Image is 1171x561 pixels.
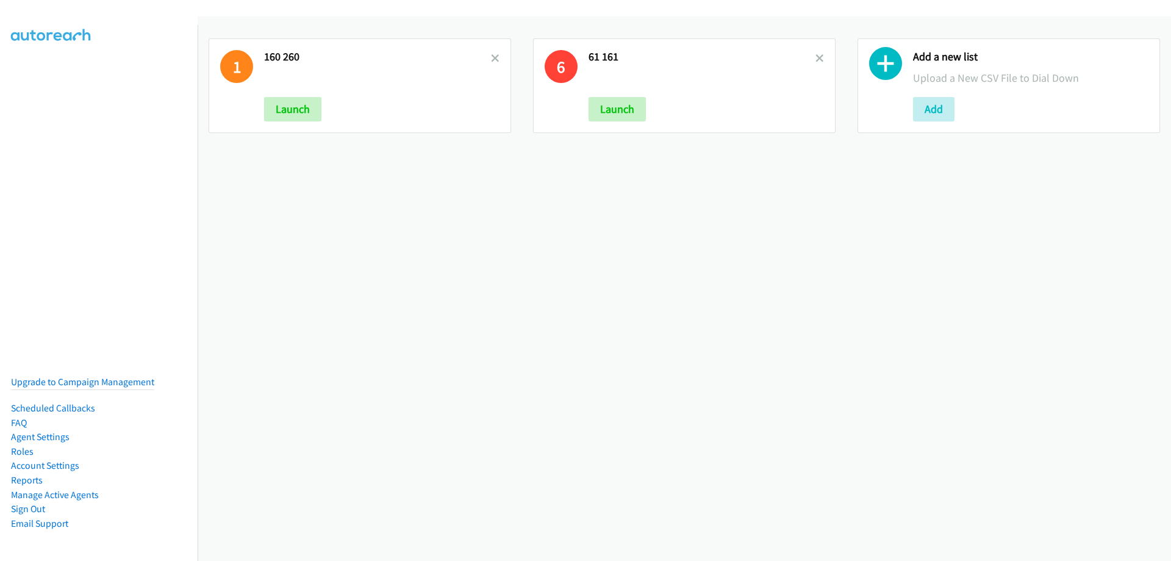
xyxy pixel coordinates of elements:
[913,50,1148,64] h2: Add a new list
[11,417,27,429] a: FAQ
[11,474,43,486] a: Reports
[1136,232,1171,329] iframe: Resource Center
[220,50,253,83] h1: 1
[589,50,815,64] h2: 61 161
[11,446,34,457] a: Roles
[11,503,45,515] a: Sign Out
[11,460,79,471] a: Account Settings
[11,518,68,529] a: Email Support
[11,402,95,414] a: Scheduled Callbacks
[11,431,70,443] a: Agent Settings
[264,97,321,121] button: Launch
[913,97,954,121] button: Add
[589,97,646,121] button: Launch
[11,489,99,501] a: Manage Active Agents
[1068,508,1162,552] iframe: Checklist
[913,70,1148,86] p: Upload a New CSV File to Dial Down
[545,50,578,83] h1: 6
[264,50,491,64] h2: 160 260
[11,376,154,388] a: Upgrade to Campaign Management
